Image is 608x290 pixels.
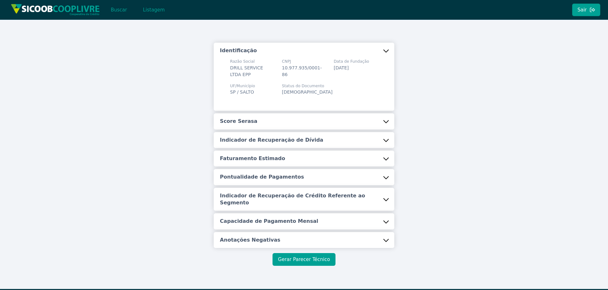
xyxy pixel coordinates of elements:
span: Status do Documento [282,83,333,89]
span: DRILL SERVICE LTDA EPP [230,65,263,77]
img: img/sicoob_cooplivre.png [11,4,100,16]
h5: Score Serasa [220,118,258,125]
span: SP / SALTO [230,89,254,95]
button: Listagem [137,4,170,16]
button: Gerar Parecer Técnico [273,253,335,266]
button: Faturamento Estimado [214,151,395,166]
span: UF/Município [230,83,255,89]
button: Score Serasa [214,113,395,129]
h5: Identificação [220,47,257,54]
h5: Indicador de Recuperação de Crédito Referente ao Segmento [220,192,383,207]
button: Indicador de Recuperação de Crédito Referente ao Segmento [214,188,395,211]
span: CNPJ [282,59,326,64]
button: Buscar [105,4,132,16]
span: [DATE] [334,65,349,70]
button: Pontualidade de Pagamentos [214,169,395,185]
h5: Anotações Negativas [220,237,280,244]
button: Sair [572,4,600,16]
button: Capacidade de Pagamento Mensal [214,213,395,229]
button: Indicador de Recuperação de Dívida [214,132,395,148]
button: Anotações Negativas [214,232,395,248]
button: Identificação [214,43,395,59]
h5: Indicador de Recuperação de Dívida [220,137,323,144]
span: [DEMOGRAPHIC_DATA] [282,89,333,95]
h5: Capacidade de Pagamento Mensal [220,218,318,225]
h5: Faturamento Estimado [220,155,285,162]
span: Data de Fundação [334,59,369,64]
span: Razão Social [230,59,274,64]
h5: Pontualidade de Pagamentos [220,173,304,180]
span: 10.977.935/0001-86 [282,65,322,77]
